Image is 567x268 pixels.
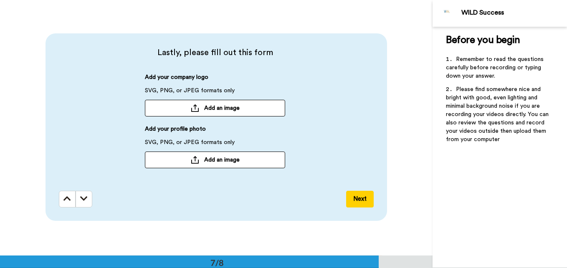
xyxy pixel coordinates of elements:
[59,47,371,58] span: Lastly, please fill out this form
[145,138,235,152] span: SVG, PNG, or JPEG formats only
[446,56,545,79] span: Remember to read the questions carefully before recording or typing down your answer.
[145,73,208,86] span: Add your company logo
[145,86,235,100] span: SVG, PNG, or JPEG formats only
[346,191,374,207] button: Next
[204,156,240,164] span: Add an image
[145,100,285,116] button: Add an image
[446,35,520,45] span: Before you begin
[446,86,550,142] span: Please find somewhere nice and bright with good, even lighting and minimal background noise if yo...
[437,3,457,23] img: Profile Image
[145,125,206,138] span: Add your profile photo
[145,152,285,168] button: Add an image
[461,9,567,17] div: WILD Success
[204,104,240,112] span: Add an image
